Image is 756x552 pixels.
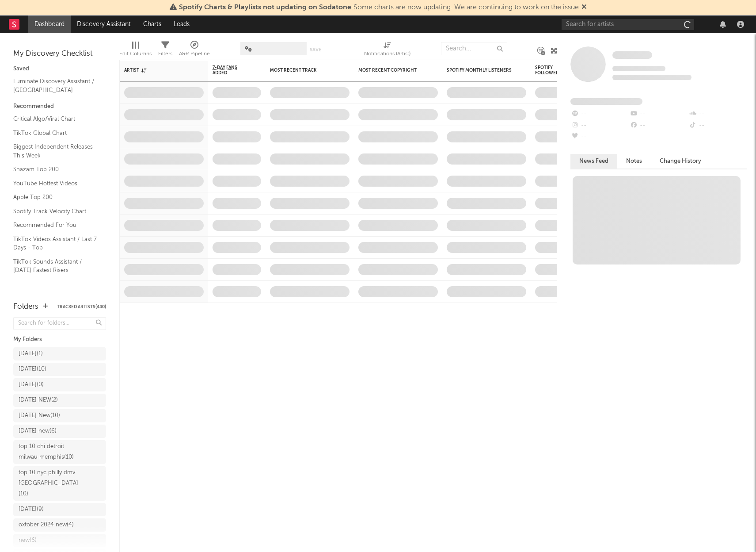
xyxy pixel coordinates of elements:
div: -- [570,120,629,131]
div: -- [688,120,747,131]
div: -- [629,120,688,131]
div: Spotify Monthly Listeners [447,68,513,73]
div: [DATE] new ( 6 ) [19,426,57,437]
a: new(6) [13,534,106,547]
div: -- [688,108,747,120]
a: Shazam Top 200 [13,165,97,174]
div: A&R Pipeline [179,49,210,59]
div: -- [629,108,688,120]
a: Leads [167,15,196,33]
div: -- [570,131,629,143]
div: new ( 6 ) [19,535,37,546]
a: [DATE](10) [13,363,106,376]
a: [DATE] New(10) [13,409,106,422]
div: Most Recent Track [270,68,336,73]
div: Edit Columns [119,38,152,63]
a: top 10 chi detroit milwau memphis(10) [13,440,106,464]
button: Save [310,47,321,52]
div: [DATE] NEW ( 2 ) [19,395,58,406]
div: oxtober 2024 new ( 4 ) [19,520,74,530]
span: Dismiss [581,4,587,11]
a: Apple Top 200 [13,192,97,202]
div: Notifications (Artist) [364,38,410,63]
div: Filters [158,49,172,59]
a: Recommended For You [13,220,97,230]
span: 7-Day Fans Added [213,65,248,76]
a: TikTok Videos Assistant / Last 7 Days - Top [13,234,97,253]
button: Change History [651,154,710,169]
a: Charts [137,15,167,33]
a: Luminate Discovery Assistant / [GEOGRAPHIC_DATA] [13,77,97,95]
div: [DATE] ( 0 ) [19,379,44,390]
div: My Discovery Checklist [13,49,106,59]
div: -- [570,108,629,120]
div: [DATE] New ( 10 ) [19,410,60,421]
a: Biggest Independent Releases This Week [13,142,97,160]
a: [DATE] new(6) [13,425,106,438]
a: TikTok Global Chart [13,128,97,138]
div: Folders [13,302,38,312]
div: Filters [158,38,172,63]
div: Edit Columns [119,49,152,59]
div: Recommended [13,101,106,112]
span: Some Artist [612,51,652,59]
a: Critical Algo/Viral Chart [13,114,97,124]
a: [DATE] NEW(2) [13,394,106,407]
input: Search... [441,42,507,55]
a: top 10 nyc philly dmv [GEOGRAPHIC_DATA](10) [13,466,106,501]
div: My Folders [13,334,106,345]
a: Some Artist [612,51,652,60]
input: Search for folders... [13,317,106,330]
span: : Some charts are now updating. We are continuing to work on the issue [179,4,579,11]
a: Dashboard [28,15,71,33]
button: Notes [617,154,651,169]
a: Spotify Track Velocity Chart [13,207,97,216]
div: A&R Pipeline [179,38,210,63]
div: [DATE] ( 10 ) [19,364,46,375]
span: Spotify Charts & Playlists not updating on Sodatone [179,4,351,11]
div: Saved [13,64,106,74]
a: [DATE](1) [13,347,106,360]
div: Most Recent Copyright [358,68,425,73]
a: Discovery Assistant [71,15,137,33]
div: [DATE] ( 9 ) [19,504,44,515]
div: top 10 chi detroit milwau memphis ( 10 ) [19,441,81,463]
input: Search for artists [562,19,694,30]
button: Tracked Artists(440) [57,305,106,309]
a: [DATE](0) [13,378,106,391]
div: top 10 nyc philly dmv [GEOGRAPHIC_DATA] ( 10 ) [19,468,81,499]
div: [DATE] ( 1 ) [19,349,43,359]
span: Fans Added by Platform [570,98,642,105]
div: Spotify Followers [535,65,566,76]
div: Notifications (Artist) [364,49,410,59]
span: 0 fans last week [612,75,691,80]
a: TikTok Sounds Assistant / [DATE] Fastest Risers [13,257,97,275]
a: oxtober 2024 new(4) [13,518,106,532]
a: YouTube Hottest Videos [13,179,97,188]
span: Tracking Since: [DATE] [612,66,665,71]
a: [DATE](9) [13,503,106,516]
button: News Feed [570,154,617,169]
div: Artist [124,68,190,73]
